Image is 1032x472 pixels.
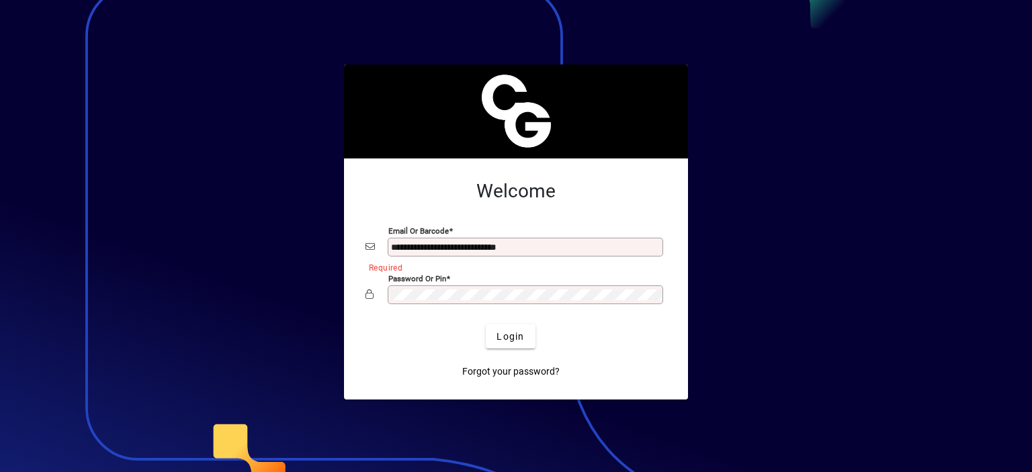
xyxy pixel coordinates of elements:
[486,324,535,348] button: Login
[369,260,656,274] mat-error: Required
[457,359,565,383] a: Forgot your password?
[497,330,524,344] span: Login
[388,274,446,283] mat-label: Password or Pin
[365,180,666,203] h2: Welcome
[388,226,449,236] mat-label: Email or Barcode
[462,365,560,379] span: Forgot your password?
